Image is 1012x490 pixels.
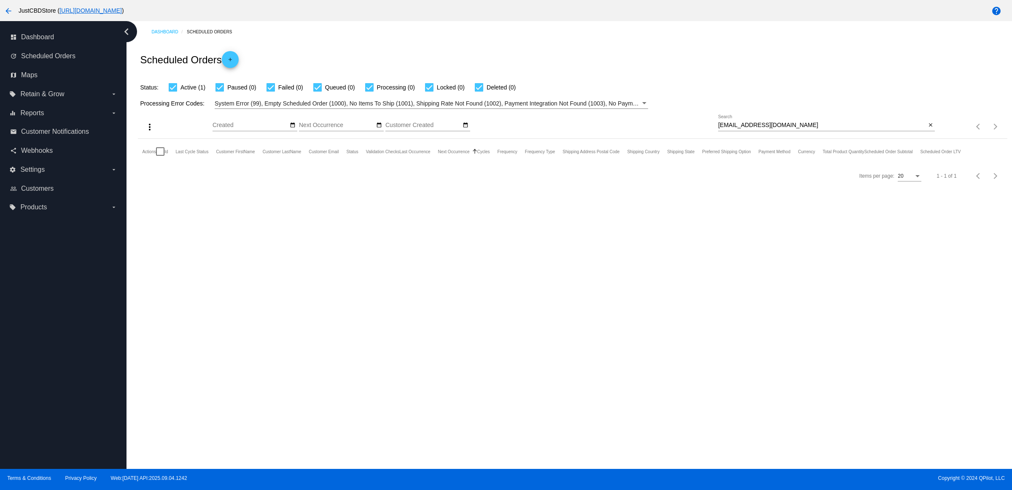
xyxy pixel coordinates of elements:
[140,51,238,68] h2: Scheduled Orders
[21,147,53,154] span: Webhooks
[21,185,54,192] span: Customers
[898,173,921,179] mat-select: Items per page:
[263,149,301,154] button: Change sorting for CustomerLastName
[278,82,303,92] span: Failed (0)
[21,128,89,135] span: Customer Notifications
[20,90,64,98] span: Retain & Grow
[859,173,894,179] div: Items per page:
[111,475,187,481] a: Web:[DATE] API:2025.09.04.1242
[10,144,117,157] a: share Webhooks
[10,128,17,135] i: email
[9,91,16,97] i: local_offer
[10,185,17,192] i: people_outline
[346,149,358,154] button: Change sorting for Status
[970,118,987,135] button: Previous page
[920,149,961,154] button: Change sorting for LifetimeValue
[140,84,159,91] span: Status:
[9,204,16,211] i: local_offer
[325,82,355,92] span: Queued (0)
[487,82,516,92] span: Deleted (0)
[823,139,864,164] mat-header-cell: Total Product Quantity
[290,122,296,129] mat-icon: date_range
[10,49,117,63] a: update Scheduled Orders
[798,149,815,154] button: Change sorting for CurrencyIso
[498,149,517,154] button: Change sorting for Frequency
[110,204,117,211] i: arrow_drop_down
[970,168,987,184] button: Previous page
[19,7,124,14] span: JustCBDStore ( )
[10,147,17,154] i: share
[377,82,415,92] span: Processing (0)
[299,122,375,129] input: Next Occurrence
[142,139,156,164] mat-header-cell: Actions
[928,122,934,129] mat-icon: close
[437,82,465,92] span: Locked (0)
[987,168,1004,184] button: Next page
[385,122,461,129] input: Customer Created
[20,166,45,173] span: Settings
[10,125,117,138] a: email Customer Notifications
[477,149,490,154] button: Change sorting for Cycles
[20,203,47,211] span: Products
[145,122,155,132] mat-icon: more_vert
[718,122,926,129] input: Search
[667,149,694,154] button: Change sorting for ShippingState
[10,182,117,195] a: people_outline Customers
[110,91,117,97] i: arrow_drop_down
[898,173,903,179] span: 20
[376,122,382,129] mat-icon: date_range
[366,139,399,164] mat-header-cell: Validation Checks
[702,149,751,154] button: Change sorting for PreferredShippingOption
[9,166,16,173] i: settings
[120,25,133,38] i: chevron_left
[215,98,648,109] mat-select: Filter by Processing Error Codes
[21,33,54,41] span: Dashboard
[21,71,38,79] span: Maps
[438,149,470,154] button: Change sorting for NextOccurrenceUtc
[926,121,935,130] button: Clear
[225,57,235,67] mat-icon: add
[864,149,912,154] button: Change sorting for Subtotal
[9,110,16,116] i: equalizer
[10,68,117,82] a: map Maps
[525,149,555,154] button: Change sorting for FrequencyType
[627,149,659,154] button: Change sorting for ShippingCountry
[563,149,619,154] button: Change sorting for ShippingPostcode
[399,149,430,154] button: Change sorting for LastOccurrenceUtc
[110,166,117,173] i: arrow_drop_down
[7,475,51,481] a: Terms & Conditions
[991,6,1001,16] mat-icon: help
[759,149,791,154] button: Change sorting for PaymentMethod.Type
[21,52,75,60] span: Scheduled Orders
[20,109,44,117] span: Reports
[513,475,1005,481] span: Copyright © 2024 QPilot, LLC
[10,72,17,79] i: map
[463,122,468,129] mat-icon: date_range
[213,122,288,129] input: Created
[216,149,255,154] button: Change sorting for CustomerFirstName
[309,149,339,154] button: Change sorting for CustomerEmail
[10,53,17,60] i: update
[151,25,187,38] a: Dashboard
[937,173,956,179] div: 1 - 1 of 1
[10,34,17,41] i: dashboard
[110,110,117,116] i: arrow_drop_down
[65,475,97,481] a: Privacy Policy
[59,7,122,14] a: [URL][DOMAIN_NAME]
[987,118,1004,135] button: Next page
[227,82,256,92] span: Paused (0)
[187,25,240,38] a: Scheduled Orders
[3,6,13,16] mat-icon: arrow_back
[10,30,117,44] a: dashboard Dashboard
[164,149,168,154] button: Change sorting for Id
[140,100,205,107] span: Processing Error Codes:
[176,149,209,154] button: Change sorting for LastProcessingCycleId
[180,82,205,92] span: Active (1)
